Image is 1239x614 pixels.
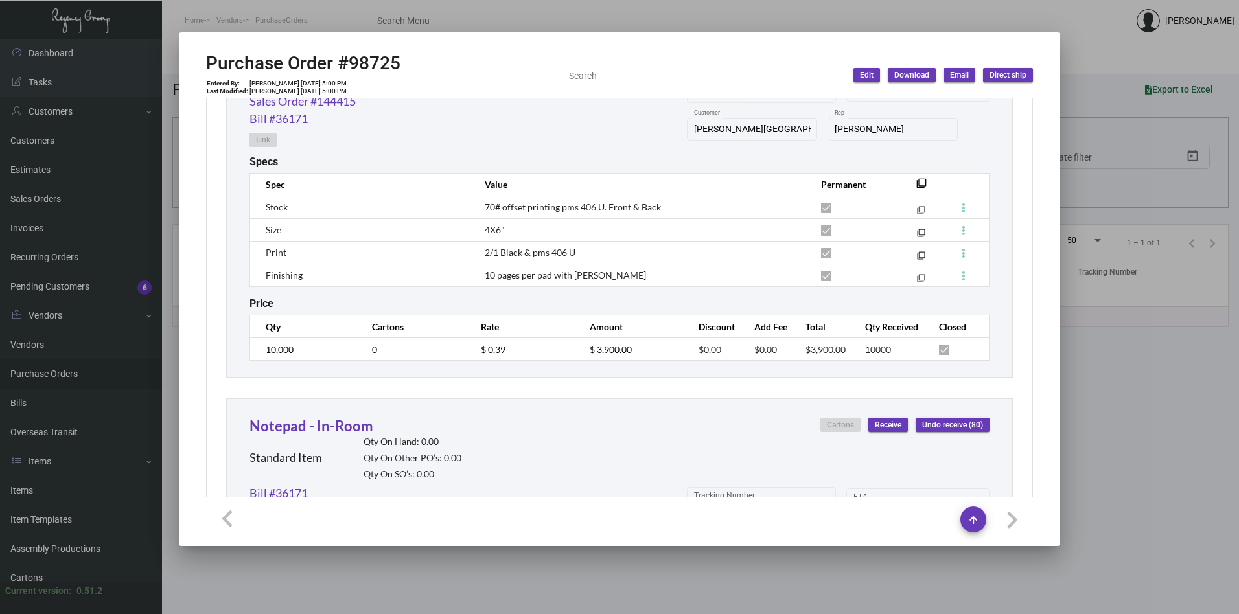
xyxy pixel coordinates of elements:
[686,315,741,338] th: Discount
[206,80,249,87] td: Entered By:
[741,315,793,338] th: Add Fee
[76,584,102,598] div: 0.51.2
[468,315,577,338] th: Rate
[364,469,461,480] h2: Qty On SO’s: 0.00
[888,68,936,82] button: Download
[249,80,347,87] td: [PERSON_NAME] [DATE] 5:00 PM
[917,254,925,262] mat-icon: filter_none
[917,209,925,217] mat-icon: filter_none
[485,201,661,212] span: 70# offset printing pms 406 U. Front & Back
[983,68,1033,82] button: Direct ship
[868,418,908,432] button: Receive
[577,315,686,338] th: Amount
[926,315,989,338] th: Closed
[853,68,880,82] button: Edit
[853,494,894,505] input: Start date
[894,70,929,81] span: Download
[865,344,891,355] span: 10000
[852,315,926,338] th: Qty Received
[364,453,461,464] h2: Qty On Other PO’s: 0.00
[917,277,925,285] mat-icon: filter_none
[860,70,874,81] span: Edit
[485,247,575,258] span: 2/1 Black & pms 406 U
[249,110,308,128] a: Bill #36171
[827,420,854,431] span: Cartons
[754,344,777,355] span: $0.00
[249,484,308,502] a: Bill #36171
[249,93,356,110] a: Sales Order #144415
[5,584,71,598] div: Current version:
[266,269,303,280] span: Finishing
[922,420,983,431] span: Undo receive (80)
[249,297,273,310] h2: Price
[364,437,461,448] h2: Qty On Hand: 0.00
[266,224,281,235] span: Size
[699,344,721,355] span: $0.00
[249,155,278,168] h2: Specs
[990,70,1026,81] span: Direct ship
[875,420,901,431] span: Receive
[359,315,468,338] th: Cartons
[485,224,505,235] span: 4X6"
[905,494,967,505] input: End date
[793,315,852,338] th: Total
[950,70,969,81] span: Email
[820,418,861,432] button: Cartons
[944,68,975,82] button: Email
[266,247,286,258] span: Print
[206,52,400,74] h2: Purchase Order #98725
[808,173,897,196] th: Permanent
[805,344,846,355] span: $3,900.00
[916,418,990,432] button: Undo receive (80)
[249,451,322,465] h2: Standard Item
[249,87,347,95] td: [PERSON_NAME] [DATE] 5:00 PM
[916,182,927,192] mat-icon: filter_none
[249,133,277,147] button: Link
[206,87,249,95] td: Last Modified:
[266,201,288,212] span: Stock
[917,231,925,240] mat-icon: filter_none
[472,173,808,196] th: Value
[250,173,472,196] th: Spec
[249,417,373,435] a: Notepad - In-Room
[256,135,270,146] span: Link
[250,315,359,338] th: Qty
[485,269,646,280] span: 10 pages per pad with [PERSON_NAME]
